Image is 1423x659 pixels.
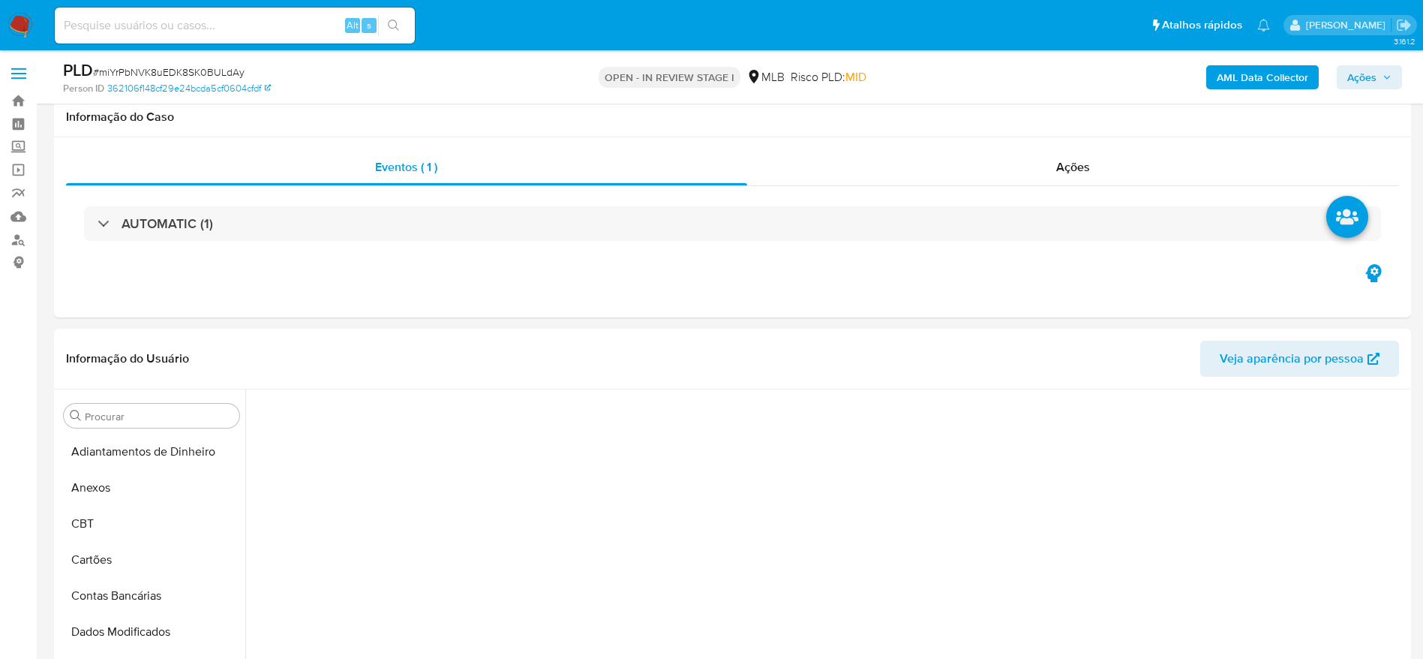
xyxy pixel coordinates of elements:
button: CBT [58,506,245,542]
button: Ações [1337,65,1402,89]
button: search-icon [378,15,409,36]
b: PLD [63,58,93,82]
b: AML Data Collector [1217,65,1308,89]
a: 362106f148cf29e24bcda5cf0604cfdf [107,82,271,95]
div: AUTOMATIC (1) [84,206,1381,241]
button: Veja aparência por pessoa [1200,341,1399,377]
input: Procurar [85,410,233,423]
button: Adiantamentos de Dinheiro [58,434,245,470]
span: # miYrPbNVK8uEDK8SK0BULdAy [93,65,245,80]
span: Alt [347,18,359,32]
p: OPEN - IN REVIEW STAGE I [599,67,740,88]
span: Risco PLD: [791,69,866,86]
button: Dados Modificados [58,614,245,650]
span: Ações [1056,158,1090,176]
div: MLB [746,69,785,86]
button: Procurar [70,410,82,422]
span: Ações [1347,65,1376,89]
a: Sair [1396,17,1412,33]
button: Contas Bancárias [58,578,245,614]
span: Veja aparência por pessoa [1220,341,1364,377]
h1: Informação do Caso [66,110,1399,125]
span: Eventos ( 1 ) [375,158,437,176]
button: AML Data Collector [1206,65,1319,89]
span: Atalhos rápidos [1162,17,1242,33]
button: Anexos [58,470,245,506]
span: MID [845,68,866,86]
p: lucas.santiago@mercadolivre.com [1306,18,1391,32]
a: Notificações [1257,19,1270,32]
input: Pesquise usuários ou casos... [55,16,415,35]
span: s [367,18,371,32]
b: Person ID [63,82,104,95]
h3: AUTOMATIC (1) [122,215,213,232]
h1: Informação do Usuário [66,351,189,366]
button: Cartões [58,542,245,578]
